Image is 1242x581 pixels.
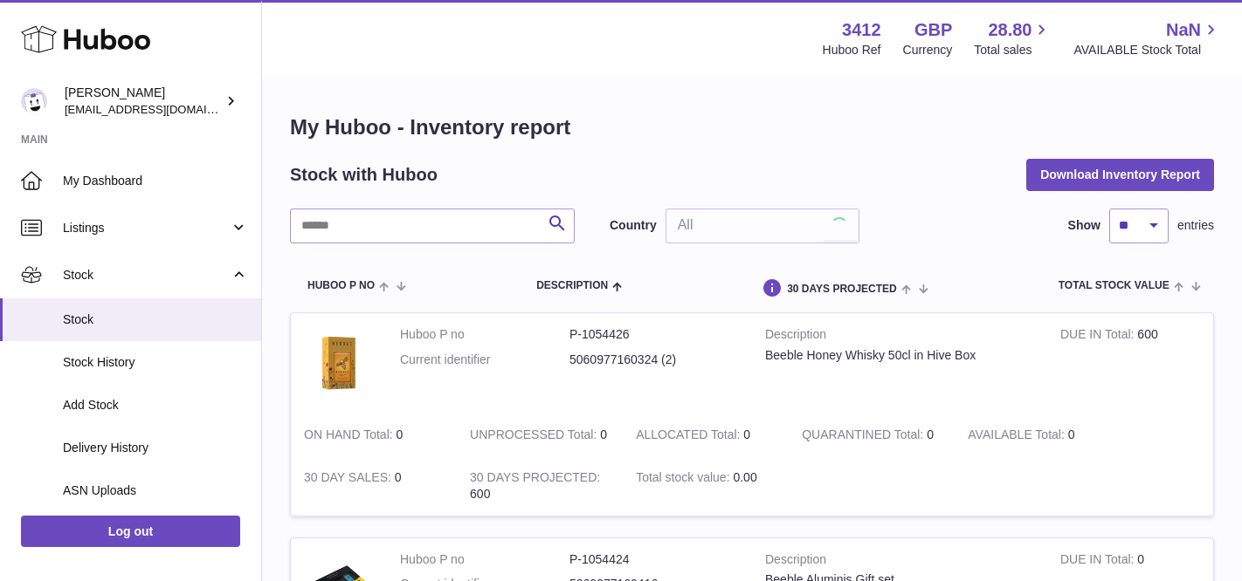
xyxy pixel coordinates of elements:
[400,326,569,343] dt: Huboo P no
[21,516,240,547] a: Log out
[65,102,257,116] span: [EMAIL_ADDRESS][DOMAIN_NAME]
[1068,217,1101,234] label: Show
[21,88,47,114] img: info@beeble.buzz
[63,220,230,236] span: Listings
[569,551,739,568] dd: P-1054424
[733,470,756,484] span: 0.00
[636,427,743,446] strong: ALLOCATED Total
[1073,18,1221,58] a: NaN AVAILABLE Stock Total
[290,113,1214,141] h1: My Huboo - Inventory report
[988,18,1032,42] span: 28.80
[1166,18,1201,42] span: NaN
[63,440,248,456] span: Delivery History
[610,217,657,234] label: Country
[457,414,623,456] td: 0
[569,352,739,368] dd: 5060977160324 (2)
[65,85,222,118] div: [PERSON_NAME]
[914,18,952,42] strong: GBP
[1073,42,1221,58] span: AVAILABLE Stock Total
[765,326,1034,347] strong: Description
[569,326,739,343] dd: P-1054426
[765,551,1034,572] strong: Description
[63,482,248,499] span: ASN Uploads
[304,427,397,446] strong: ON HAND Total
[1060,552,1137,571] strong: DUE IN Total
[636,470,733,489] strong: Total stock value
[1047,313,1213,414] td: 600
[63,311,248,328] span: Stock
[304,470,395,489] strong: 30 DAY SALES
[63,354,248,371] span: Stock History
[842,18,881,42] strong: 3412
[63,173,248,189] span: My Dashboard
[1060,327,1137,345] strong: DUE IN Total
[63,397,248,414] span: Add Stock
[536,280,608,291] span: Description
[927,427,934,441] span: 0
[307,280,375,291] span: Huboo P no
[1026,159,1214,190] button: Download Inventory Report
[903,42,953,58] div: Currency
[291,456,457,516] td: 0
[974,18,1052,58] a: 28.80 Total sales
[290,163,438,187] h2: Stock with Huboo
[400,352,569,368] dt: Current identifier
[955,414,1121,456] td: 0
[291,414,457,456] td: 0
[1177,217,1214,234] span: entries
[623,414,789,456] td: 0
[457,456,623,516] td: 600
[802,427,927,446] strong: QUARANTINED Total
[787,284,897,295] span: 30 DAYS PROJECTED
[1059,280,1170,291] span: Total stock value
[968,427,1067,446] strong: AVAILABLE Total
[470,470,600,489] strong: 30 DAYS PROJECTED
[823,42,881,58] div: Huboo Ref
[470,427,600,446] strong: UNPROCESSED Total
[974,42,1052,58] span: Total sales
[63,267,230,284] span: Stock
[400,551,569,568] dt: Huboo P no
[304,326,374,396] img: product image
[765,347,1034,364] div: Beeble Honey Whisky 50cl in Hive Box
